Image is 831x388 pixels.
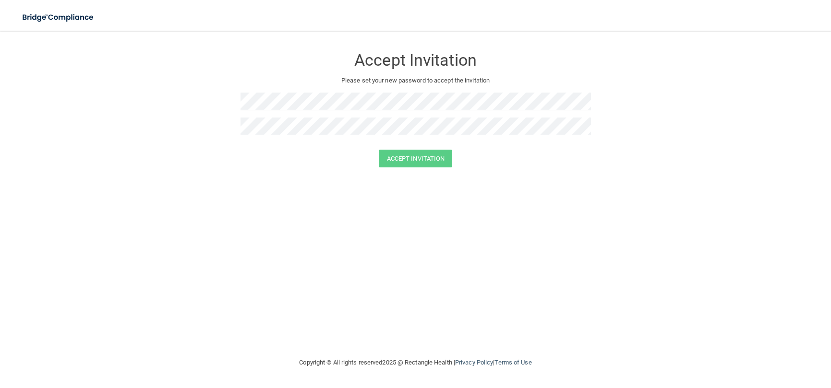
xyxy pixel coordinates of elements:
[14,8,103,27] img: bridge_compliance_login_screen.278c3ca4.svg
[241,347,591,378] div: Copyright © All rights reserved 2025 @ Rectangle Health | |
[379,150,453,167] button: Accept Invitation
[494,359,531,366] a: Terms of Use
[455,359,493,366] a: Privacy Policy
[248,75,584,86] p: Please set your new password to accept the invitation
[241,51,591,69] h3: Accept Invitation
